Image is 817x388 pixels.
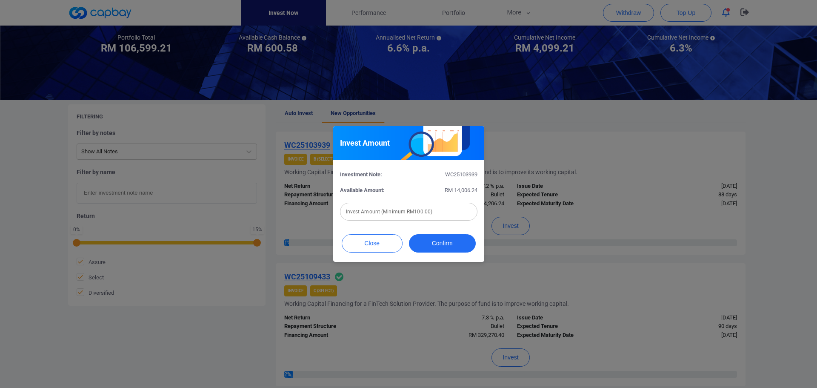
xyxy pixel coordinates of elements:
div: WC25103939 [408,170,484,179]
div: Investment Note: [334,170,409,179]
div: Available Amount: [334,186,409,195]
button: Close [342,234,403,253]
span: RM 14,006.24 [445,187,477,193]
h5: Invest Amount [340,138,390,148]
button: Confirm [409,234,476,253]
